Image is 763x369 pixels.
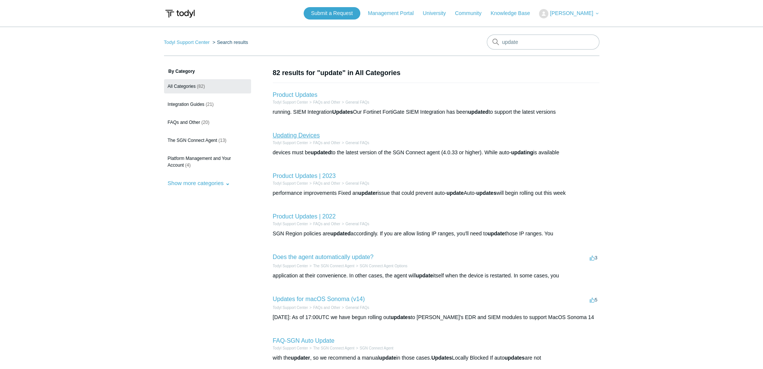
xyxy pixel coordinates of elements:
a: Product Updates | 2023 [273,173,336,179]
li: SGN Connect Agent [354,345,393,351]
div: running. SIEM Integration Our Fortinet FortiGate SIEM Integration has been to support the latest ... [273,108,599,116]
em: updates [391,314,411,320]
span: FAQs and Other [168,120,200,125]
li: Todyl Support Center [273,345,308,351]
a: SGN Connect Agent Options [360,264,407,268]
input: Search [487,35,599,50]
li: FAQs and Other [308,181,340,186]
a: FAQs and Other [313,181,340,185]
a: Todyl Support Center [273,346,308,350]
a: Updating Devices [273,132,320,139]
span: (82) [197,84,205,89]
div: with the , so we recommend a manual in those cases. Locally Blocked If auto are not [273,354,599,362]
li: Search results [211,39,248,45]
a: General FAQs [345,306,369,310]
a: Submit a Request [304,7,360,20]
em: update [379,355,396,361]
span: (21) [206,102,214,107]
li: Todyl Support Center [164,39,211,45]
em: updates [476,190,497,196]
em: update [488,230,505,236]
a: General FAQs [345,222,369,226]
a: Todyl Support Center [273,100,308,104]
li: General FAQs [340,140,369,146]
li: The SGN Connect Agent [308,263,354,269]
em: Updates [332,109,353,115]
span: Platform Management and Your Account [168,156,231,168]
li: Todyl Support Center [273,99,308,105]
a: Integration Guides (21) [164,97,251,111]
a: Todyl Support Center [273,222,308,226]
em: Updates [431,355,452,361]
a: Todyl Support Center [273,306,308,310]
a: All Categories (82) [164,79,251,93]
div: devices must be to the latest version of the SGN Connect agent (4.0.33 or higher). While auto- is... [273,149,599,157]
a: Updates for macOS Sonoma (v14) [273,296,365,302]
a: SGN Connect Agent [360,346,393,350]
span: 5 [590,297,597,303]
a: General FAQs [345,100,369,104]
a: FAQs and Other [313,306,340,310]
li: Todyl Support Center [273,305,308,310]
div: [DATE]: As of 17:00UTC we have begun rolling out to [PERSON_NAME]'s EDR and SIEM modules to suppo... [273,313,599,321]
li: Todyl Support Center [273,181,308,186]
h3: By Category [164,68,251,75]
a: Knowledge Base [491,9,537,17]
a: The SGN Connect Agent [313,346,354,350]
li: FAQs and Other [308,99,340,105]
li: General FAQs [340,99,369,105]
li: General FAQs [340,181,369,186]
a: Todyl Support Center [273,264,308,268]
a: Todyl Support Center [273,181,308,185]
em: update [416,273,433,279]
em: updater [291,355,310,361]
span: The SGN Connect Agent [168,138,217,143]
li: FAQs and Other [308,221,340,227]
li: The SGN Connect Agent [308,345,354,351]
li: Todyl Support Center [273,140,308,146]
a: General FAQs [345,141,369,145]
span: [PERSON_NAME] [550,10,593,16]
em: updated [311,149,331,155]
a: University [423,9,453,17]
a: FAQs and Other [313,100,340,104]
li: FAQs and Other [308,305,340,310]
h1: 82 results for "update" in All Categories [273,68,599,78]
a: FAQs and Other (20) [164,115,251,130]
a: FAQs and Other [313,222,340,226]
a: Product Updates | 2022 [273,213,336,220]
a: The SGN Connect Agent [313,264,354,268]
span: All Categories [168,84,196,89]
em: updating [511,149,533,155]
img: Todyl Support Center Help Center home page [164,7,196,21]
span: (13) [218,138,226,143]
li: SGN Connect Agent Options [354,263,407,269]
a: Management Portal [368,9,421,17]
em: updated [468,109,488,115]
a: Platform Management and Your Account (4) [164,151,251,172]
a: Community [455,9,489,17]
em: updater [358,190,378,196]
a: The SGN Connect Agent (13) [164,133,251,148]
a: Todyl Support Center [164,39,210,45]
div: application at their convenience. In other cases, the agent will itself when the device is restar... [273,272,599,280]
span: Integration Guides [168,102,205,107]
li: Todyl Support Center [273,263,308,269]
button: Show more categories [164,176,234,190]
span: 3 [590,255,597,261]
a: General FAQs [345,181,369,185]
li: General FAQs [340,305,369,310]
div: performance improvements Fixed an issue that could prevent auto- Auto- will begin rolling out thi... [273,189,599,197]
em: update [447,190,464,196]
a: FAQs and Other [313,141,340,145]
a: Product Updates [273,92,318,98]
li: Todyl Support Center [273,221,308,227]
a: Does the agent automatically update? [273,254,374,260]
a: Todyl Support Center [273,141,308,145]
em: updates [504,355,525,361]
li: General FAQs [340,221,369,227]
div: SGN Region policies are accordingly. If you are allow listing IP ranges, you'll need to those IP ... [273,230,599,238]
button: [PERSON_NAME] [539,9,599,18]
em: updated [330,230,351,236]
span: (4) [185,163,191,168]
